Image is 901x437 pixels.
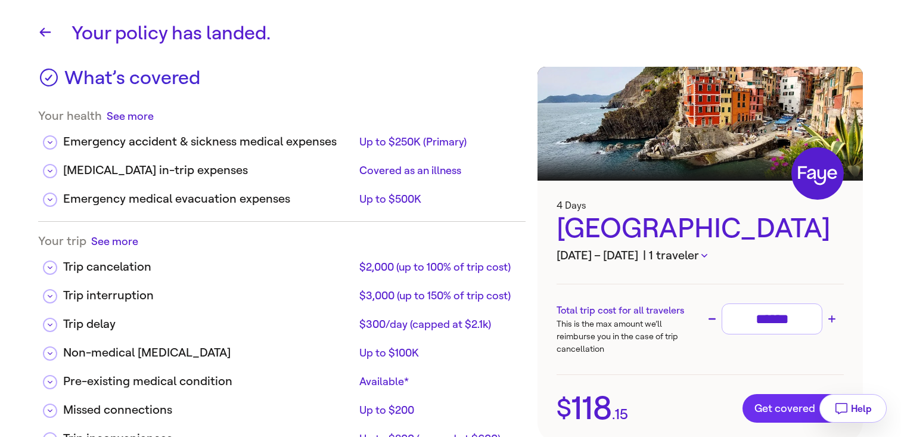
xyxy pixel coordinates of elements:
[727,309,817,330] input: Trip cost
[359,317,516,331] div: $300/day (capped at $2.1k)
[359,374,516,389] div: Available*
[557,396,571,421] span: $
[705,312,719,326] button: Decrease trip cost
[63,344,355,362] div: Non-medical [MEDICAL_DATA]
[742,394,844,423] button: Get covered
[754,402,832,414] span: Get covered
[63,162,355,179] div: [MEDICAL_DATA] in-trip expenses
[612,407,615,421] span: .
[72,19,863,48] h1: Your policy has landed.
[63,258,355,276] div: Trip cancelation
[38,392,526,420] div: Missed connectionsUp to $200
[359,163,516,178] div: Covered as an illness
[63,373,355,390] div: Pre-existing medical condition
[64,67,200,97] h3: What’s covered
[38,249,526,277] div: Trip cancelation$2,000 (up to 100% of trip cost)
[38,234,526,249] div: Your trip
[615,407,628,421] span: 15
[557,303,700,318] h3: Total trip cost for all travelers
[359,346,516,360] div: Up to $100K
[63,287,355,305] div: Trip interruption
[63,401,355,419] div: Missed connections
[38,123,526,152] div: Emergency accident & sickness medical expensesUp to $250K (Primary)
[359,289,516,303] div: $3,000 (up to 150% of trip cost)
[38,277,526,306] div: Trip interruption$3,000 (up to 150% of trip cost)
[557,200,844,211] h3: 4 Days
[359,192,516,206] div: Up to $500K
[643,247,707,265] button: | 1 traveler
[359,260,516,274] div: $2,000 (up to 100% of trip cost)
[825,312,839,326] button: Increase trip cost
[571,392,612,424] span: 118
[38,152,526,181] div: [MEDICAL_DATA] in-trip expensesCovered as an illness
[851,403,872,414] span: Help
[38,363,526,392] div: Pre-existing medical conditionAvailable*
[63,133,355,151] div: Emergency accident & sickness medical expenses
[819,394,887,423] button: Help
[38,334,526,363] div: Non-medical [MEDICAL_DATA]Up to $100K
[38,181,526,209] div: Emergency medical evacuation expensesUp to $500K
[359,135,516,149] div: Up to $250K (Primary)
[63,190,355,208] div: Emergency medical evacuation expenses
[557,318,700,355] p: This is the max amount we’ll reimburse you in the case of trip cancellation
[359,403,516,417] div: Up to $200
[38,109,526,123] div: Your health
[63,315,355,333] div: Trip delay
[557,211,844,247] div: [GEOGRAPHIC_DATA]
[91,234,138,249] button: See more
[107,109,154,123] button: See more
[38,306,526,334] div: Trip delay$300/day (capped at $2.1k)
[557,247,844,265] h3: [DATE] – [DATE]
